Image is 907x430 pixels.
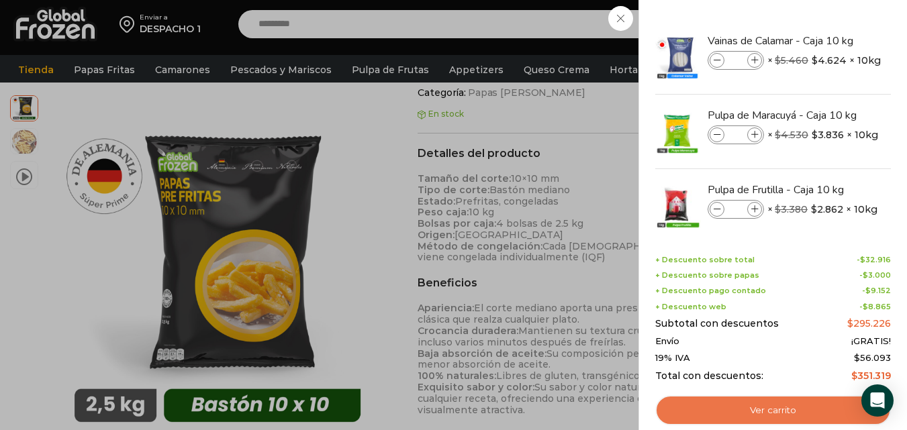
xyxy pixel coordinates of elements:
[812,128,818,142] span: $
[862,286,891,295] span: -
[863,302,891,311] bdi: 8.865
[851,370,857,382] span: $
[812,54,818,67] span: $
[726,127,746,142] input: Product quantity
[863,270,891,280] bdi: 3.000
[775,54,808,66] bdi: 5.460
[655,271,759,280] span: + Descuento sobre papas
[859,303,891,311] span: -
[812,54,847,67] bdi: 4.624
[655,353,690,364] span: 19% IVA
[708,34,867,48] a: Vainas de Calamar - Caja 10 kg
[847,317,853,329] span: $
[859,271,891,280] span: -
[655,336,679,347] span: Envío
[708,182,867,197] a: Pulpa de Frutilla - Caja 10 kg
[767,200,877,219] span: × × 10kg
[812,128,844,142] bdi: 3.836
[726,53,746,68] input: Product quantity
[847,317,891,329] bdi: 295.226
[708,108,867,123] a: Pulpa de Maracuyá - Caja 10 kg
[775,129,808,141] bdi: 4.530
[775,54,781,66] span: $
[811,203,843,216] bdi: 2.862
[863,302,868,311] span: $
[851,336,891,347] span: ¡GRATIS!
[854,352,891,363] span: 56.093
[767,125,878,144] span: × × 10kg
[865,286,891,295] bdi: 9.152
[775,129,781,141] span: $
[775,203,781,215] span: $
[861,384,894,417] div: Open Intercom Messenger
[851,370,891,382] bdi: 351.319
[854,352,860,363] span: $
[655,318,779,329] span: Subtotal con descuentos
[865,286,871,295] span: $
[860,255,891,264] bdi: 32.916
[775,203,808,215] bdi: 3.380
[726,202,746,217] input: Product quantity
[863,270,868,280] span: $
[857,256,891,264] span: -
[811,203,817,216] span: $
[655,256,755,264] span: + Descuento sobre total
[767,51,881,70] span: × × 10kg
[655,303,726,311] span: + Descuento web
[860,255,865,264] span: $
[655,286,766,295] span: + Descuento pago contado
[655,370,763,382] span: Total con descuentos:
[655,395,891,426] a: Ver carrito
